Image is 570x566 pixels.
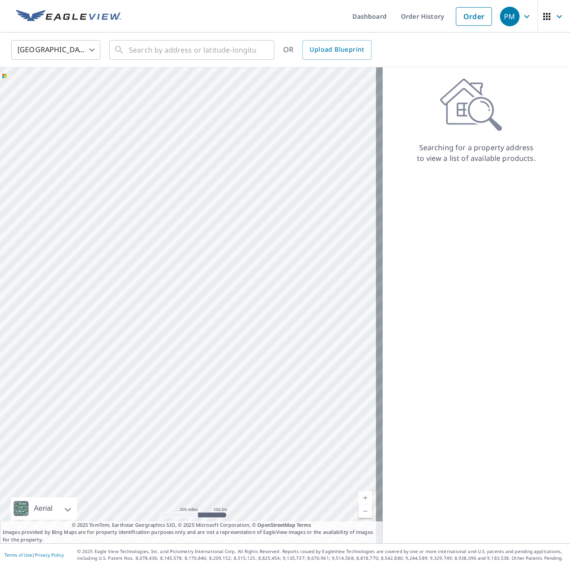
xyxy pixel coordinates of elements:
[4,552,32,558] a: Terms of Use
[310,44,364,55] span: Upload Blueprint
[359,491,372,504] a: Current Level 5, Zoom In
[77,548,566,562] p: © 2025 Eagle View Technologies, Inc. and Pictometry International Corp. All Rights Reserved. Repo...
[31,497,55,520] div: Aerial
[16,10,121,23] img: EV Logo
[359,504,372,518] a: Current Level 5, Zoom Out
[129,37,256,62] input: Search by address or latitude-longitude
[417,142,536,164] p: Searching for a property address to view a list of available products.
[11,37,100,62] div: [GEOGRAPHIC_DATA]
[500,7,520,26] div: PM
[297,521,311,528] a: Terms
[11,497,77,520] div: Aerial
[72,521,311,529] span: © 2025 TomTom, Earthstar Geographics SIO, © 2025 Microsoft Corporation, ©
[302,40,371,60] a: Upload Blueprint
[456,7,492,26] a: Order
[257,521,295,528] a: OpenStreetMap
[4,552,64,558] p: |
[35,552,64,558] a: Privacy Policy
[283,40,372,60] div: OR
